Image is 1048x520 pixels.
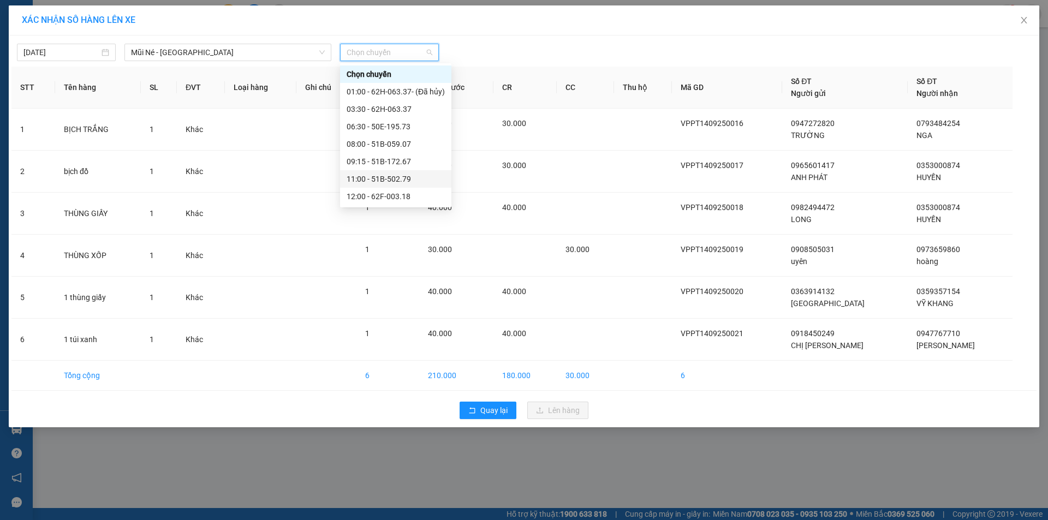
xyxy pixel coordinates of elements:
[681,161,743,170] span: VPPT1409250017
[493,67,557,109] th: CR
[150,167,154,176] span: 1
[527,402,588,419] button: uploadLên hàng
[1009,5,1039,36] button: Close
[916,203,960,212] span: 0353000874
[916,131,932,140] span: NGA
[916,287,960,296] span: 0359357154
[681,245,743,254] span: VPPT1409250019
[428,245,452,254] span: 30.000
[502,203,526,212] span: 40.000
[791,329,835,338] span: 0918450249
[916,119,960,128] span: 0793484254
[347,156,445,168] div: 09:15 - 51B-172.67
[916,245,960,254] span: 0973659860
[11,67,55,109] th: STT
[104,49,192,64] div: 0917200596
[791,119,835,128] span: 0947272820
[365,203,370,212] span: 1
[55,109,141,151] td: BỊCH TRẮNG
[177,151,225,193] td: Khác
[557,361,614,391] td: 30.000
[11,151,55,193] td: 2
[150,125,154,134] span: 1
[791,77,812,86] span: Số ĐT
[365,245,370,254] span: 1
[791,245,835,254] span: 0908505031
[347,138,445,150] div: 08:00 - 51B-059.07
[916,89,958,98] span: Người nhận
[557,67,614,109] th: CC
[141,67,177,109] th: SL
[791,173,827,182] span: ANH PHÁT
[340,65,451,83] div: Chọn chuyến
[365,329,370,338] span: 1
[22,15,135,25] span: XÁC NHẬN SỐ HÀNG LÊN XE
[365,287,370,296] span: 1
[177,277,225,319] td: Khác
[347,68,445,80] div: Chọn chuyến
[55,235,141,277] td: THÙNG XỐP
[681,329,743,338] span: VPPT1409250021
[150,335,154,344] span: 1
[356,361,419,391] td: 6
[103,73,118,85] span: CC :
[347,173,445,185] div: 11:00 - 51B-502.79
[672,361,783,391] td: 6
[11,193,55,235] td: 3
[460,402,516,419] button: rollbackQuay lại
[916,341,975,350] span: [PERSON_NAME]
[104,10,130,22] span: Nhận:
[419,361,493,391] td: 210.000
[150,251,154,260] span: 1
[9,49,97,64] div: 0368050466
[916,161,960,170] span: 0353000874
[225,67,296,109] th: Loại hàng
[791,89,826,98] span: Người gửi
[11,319,55,361] td: 6
[916,215,941,224] span: HUYỀN
[791,299,865,308] span: [GEOGRAPHIC_DATA]
[347,190,445,202] div: 12:00 - 62F-003.18
[11,109,55,151] td: 1
[55,67,141,109] th: Tên hàng
[916,257,938,266] span: hoàng
[791,131,825,140] span: TRƯỜNG
[23,46,99,58] input: 14/09/2025
[55,319,141,361] td: 1 túi xanh
[419,67,493,109] th: Tổng cước
[11,235,55,277] td: 4
[9,10,26,22] span: Gửi:
[916,77,937,86] span: Số ĐT
[791,161,835,170] span: 0965601417
[565,245,589,254] span: 30.000
[916,299,954,308] span: VỸ KHANG
[55,193,141,235] td: THÙNG GIẤY
[681,287,743,296] span: VPPT1409250020
[791,215,812,224] span: LONG
[791,257,807,266] span: uyên
[319,49,325,56] span: down
[502,119,526,128] span: 30.000
[916,329,960,338] span: 0947767710
[55,361,141,391] td: Tổng cộng
[493,361,557,391] td: 180.000
[177,109,225,151] td: Khác
[55,151,141,193] td: bịch đồ
[9,35,97,49] div: tân
[347,44,432,61] span: Chọn chuyến
[347,103,445,115] div: 03:30 - 62H-063.37
[296,67,356,109] th: Ghi chú
[428,329,452,338] span: 40.000
[1020,16,1028,25] span: close
[131,44,325,61] span: Mũi Né - Sài Gòn
[791,203,835,212] span: 0982494472
[104,35,192,49] div: thanh thùy
[55,277,141,319] td: 1 thùng giấy
[681,119,743,128] span: VPPT1409250016
[502,329,526,338] span: 40.000
[468,407,476,415] span: rollback
[104,9,192,35] div: VP [PERSON_NAME]
[150,293,154,302] span: 1
[791,341,864,350] span: CHỊ [PERSON_NAME]
[916,173,941,182] span: HUYỀN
